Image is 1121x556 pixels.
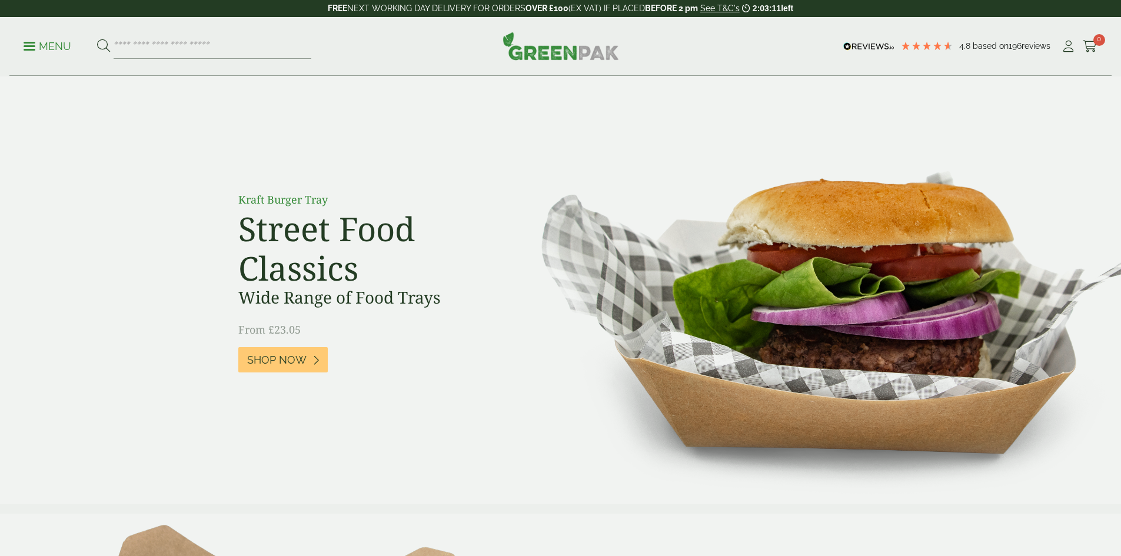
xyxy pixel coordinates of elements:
span: 4.8 [959,41,973,51]
img: REVIEWS.io [843,42,894,51]
img: GreenPak Supplies [503,32,619,60]
strong: BEFORE 2 pm [645,4,698,13]
strong: FREE [328,4,347,13]
span: From £23.05 [238,322,301,337]
p: Kraft Burger Tray [238,192,503,208]
span: left [781,4,793,13]
i: Cart [1083,41,1097,52]
a: Shop Now [238,347,328,372]
span: Shop Now [247,354,307,367]
img: Street Food Classics [504,76,1121,504]
strong: OVER £100 [525,4,568,13]
span: 2:03:11 [753,4,781,13]
span: 0 [1093,34,1105,46]
a: Menu [24,39,71,51]
span: Based on [973,41,1009,51]
p: Menu [24,39,71,54]
h3: Wide Range of Food Trays [238,288,503,308]
a: 0 [1083,38,1097,55]
a: See T&C's [700,4,740,13]
i: My Account [1061,41,1076,52]
span: reviews [1022,41,1050,51]
h2: Street Food Classics [238,209,503,288]
div: 4.79 Stars [900,41,953,51]
span: 196 [1009,41,1022,51]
